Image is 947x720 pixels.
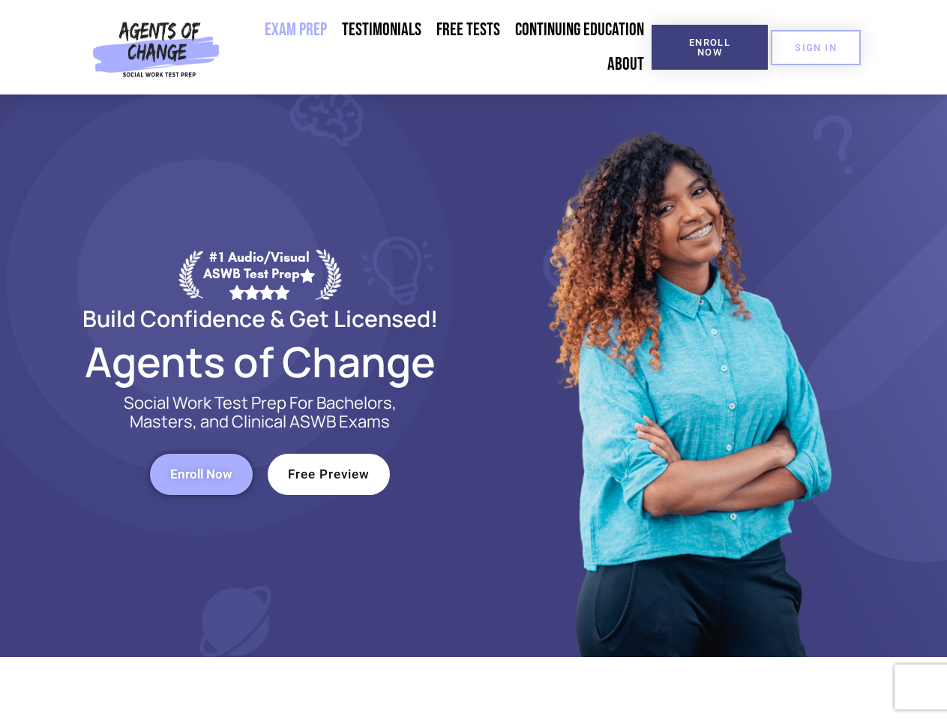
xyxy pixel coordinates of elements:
span: Free Preview [288,468,370,481]
nav: Menu [226,13,652,82]
a: About [600,47,652,82]
h2: Agents of Change [46,344,474,379]
span: Enroll Now [676,37,744,57]
a: Free Preview [268,454,390,495]
span: SIGN IN [795,43,837,52]
h2: Build Confidence & Get Licensed! [46,307,474,329]
p: Social Work Test Prep For Bachelors, Masters, and Clinical ASWB Exams [106,394,414,431]
a: Testimonials [334,13,429,47]
a: Enroll Now [652,25,768,70]
a: Continuing Education [508,13,652,47]
a: SIGN IN [771,30,861,65]
div: #1 Audio/Visual ASWB Test Prep [203,249,316,299]
span: Enroll Now [170,468,232,481]
a: Enroll Now [150,454,253,495]
a: Free Tests [429,13,508,47]
a: Exam Prep [257,13,334,47]
img: Website Image 1 (1) [538,94,838,657]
